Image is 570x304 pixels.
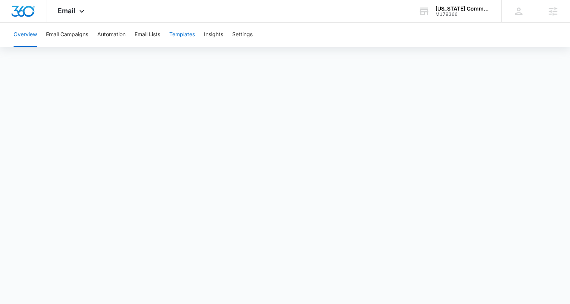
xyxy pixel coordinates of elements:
span: Email [58,7,75,15]
div: account name [435,6,490,12]
button: Settings [232,23,253,47]
div: account id [435,12,490,17]
button: Email Campaigns [46,23,88,47]
button: Insights [204,23,223,47]
button: Overview [14,23,37,47]
button: Automation [97,23,126,47]
button: Templates [169,23,195,47]
button: Email Lists [135,23,160,47]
